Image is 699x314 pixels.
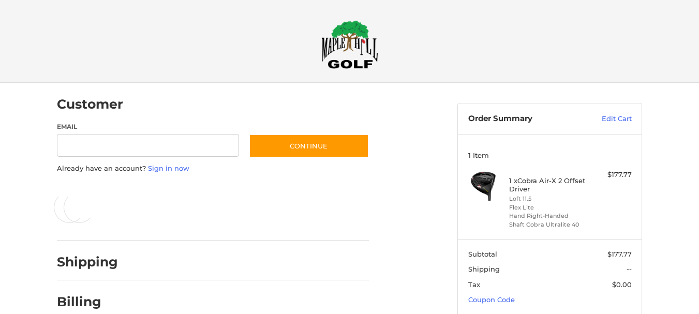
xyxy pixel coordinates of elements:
button: Continue [249,134,369,158]
span: Shipping [468,265,500,273]
li: Hand Right-Handed [509,212,588,220]
h3: Order Summary [468,114,579,124]
span: Subtotal [468,250,497,258]
img: Maple Hill Golf [321,20,378,69]
h2: Billing [57,294,117,310]
h2: Customer [57,96,123,112]
li: Loft 11.5 [509,195,588,203]
label: Email [57,122,239,131]
li: Shaft Cobra Ultralite 40 [509,220,588,229]
h2: Shipping [57,254,118,270]
h3: 1 Item [468,151,632,159]
span: Tax [468,280,480,289]
div: $177.77 [591,170,632,180]
a: Edit Cart [579,114,632,124]
a: Coupon Code [468,295,515,304]
span: $177.77 [607,250,632,258]
h4: 1 x Cobra Air-X 2 Offset Driver [509,176,588,193]
p: Already have an account? [57,163,369,174]
span: -- [627,265,632,273]
li: Flex Lite [509,203,588,212]
span: $0.00 [612,280,632,289]
a: Sign in now [148,164,189,172]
